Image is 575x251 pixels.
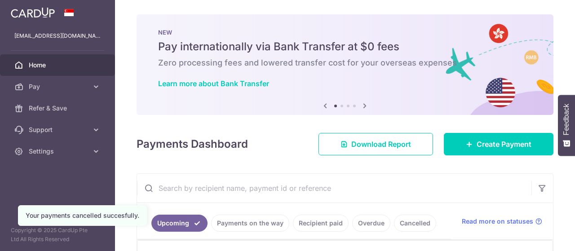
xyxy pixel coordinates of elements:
[29,61,88,70] span: Home
[158,29,532,36] p: NEW
[158,57,532,68] h6: Zero processing fees and lowered transfer cost for your overseas expenses
[444,133,553,155] a: Create Payment
[158,40,532,54] h5: Pay internationally via Bank Transfer at $0 fees
[137,136,248,152] h4: Payments Dashboard
[394,215,436,232] a: Cancelled
[14,31,101,40] p: [EMAIL_ADDRESS][DOMAIN_NAME]
[29,104,88,113] span: Refer & Save
[137,14,553,115] img: Bank transfer banner
[158,79,269,88] a: Learn more about Bank Transfer
[26,211,139,220] div: Your payments cancelled succesfully.
[293,215,349,232] a: Recipient paid
[352,215,390,232] a: Overdue
[318,133,433,155] a: Download Report
[29,147,88,156] span: Settings
[11,7,55,18] img: CardUp
[462,217,542,226] a: Read more on statuses
[462,217,533,226] span: Read more on statuses
[562,104,571,135] span: Feedback
[477,139,531,150] span: Create Payment
[211,215,289,232] a: Payments on the way
[151,215,208,232] a: Upcoming
[137,174,531,203] input: Search by recipient name, payment id or reference
[558,95,575,156] button: Feedback - Show survey
[29,82,88,91] span: Pay
[29,125,88,134] span: Support
[351,139,411,150] span: Download Report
